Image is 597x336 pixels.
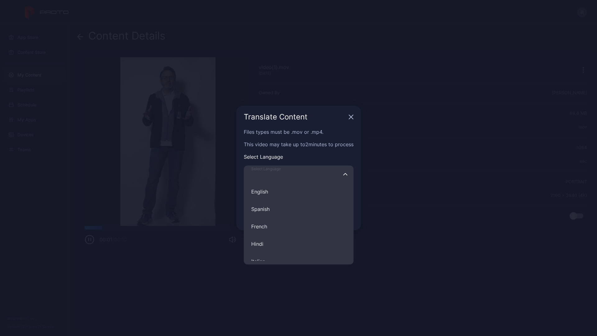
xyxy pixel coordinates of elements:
p: This video may take up to 2 minutes to process [244,141,354,148]
button: Select LanguageSpanishFrenchHindiItalian [244,183,354,200]
p: Files types must be .mov or .mp4. [244,128,354,136]
div: Translate Content [244,113,346,121]
button: Select LanguageEnglishSpanishFrenchItalian [244,235,354,253]
p: Select Language [244,153,354,161]
button: Select LanguageEnglishFrenchHindiItalian [244,200,354,218]
button: Select LanguageEnglishSpanishFrenchHindi [244,253,354,270]
input: Select LanguageEnglishSpanishFrenchHindiItalian [244,166,354,183]
span: Select Language [251,166,281,171]
button: Select LanguageEnglishSpanishFrenchHindiItalian [343,166,348,183]
button: Select LanguageEnglishSpanishHindiItalian [244,218,354,235]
